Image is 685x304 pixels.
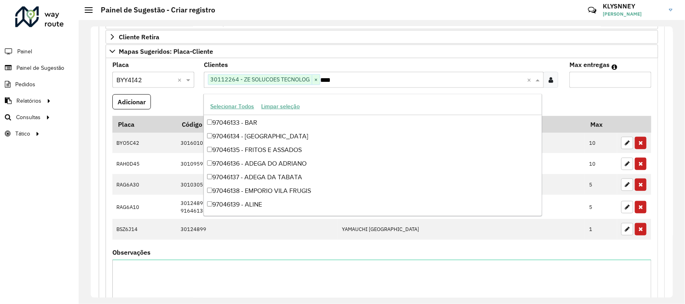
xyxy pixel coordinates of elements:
td: RAH0D45 [112,153,176,174]
span: Clear all [527,75,534,85]
td: 30109591 [176,153,337,174]
th: Placa [112,116,176,133]
td: BYO5C42 [112,133,176,154]
ng-dropdown-panel: Options list [203,94,542,216]
div: 97046134 - [GEOGRAPHIC_DATA] [204,130,542,143]
td: RAG6A10 [112,195,176,219]
em: Máximo de clientes que serão colocados na mesma rota com os clientes informados [612,64,617,70]
label: Clientes [204,60,228,69]
div: 97046139 - ALINE [204,198,542,211]
a: Contato Rápido [583,2,601,19]
button: Selecionar Todos [207,100,258,113]
div: 97046133 - BAR [204,116,542,130]
td: 1 [585,219,617,240]
span: Cliente Retira [119,34,159,40]
label: Placa [112,60,129,69]
span: Consultas [16,113,41,122]
div: 97046138 - EMPORIO VILA FRUGIS [204,184,542,198]
span: Painel [17,47,32,56]
span: [PERSON_NAME] [603,10,663,18]
h2: Painel de Sugestão - Criar registro [93,6,215,14]
div: 97046135 - FRITOS E ASSADOS [204,143,542,157]
label: Observações [112,247,150,257]
label: Max entregas [569,60,610,69]
span: 30112264 - ZE SOLUCOES TECNOLOG [208,75,312,84]
td: 30124899 91646136 [176,195,337,219]
td: 30160102 [176,133,337,154]
div: 97046137 - ADEGA DA TABATA [204,170,542,184]
button: Adicionar [112,94,151,109]
td: YAMAUCHI [GEOGRAPHIC_DATA] [337,219,585,240]
button: Limpar seleção [258,100,303,113]
td: RAG6A30 [112,174,176,195]
td: 10 [585,153,617,174]
span: Painel de Sugestão [16,64,64,72]
span: Clear all [177,75,184,85]
span: Pedidos [15,80,35,89]
th: Código Cliente [176,116,337,133]
th: Max [585,116,617,133]
td: 10 [585,133,617,154]
td: 5 [585,195,617,219]
div: 97046136 - ADEGA DO ADRIANO [204,157,542,170]
td: 5 [585,174,617,195]
a: Mapas Sugeridos: Placa-Cliente [106,45,658,58]
td: 30124899 [176,219,337,240]
span: Mapas Sugeridos: Placa-Cliente [119,48,213,55]
span: Relatórios [16,97,41,105]
h3: KLYSNNEY [603,2,663,10]
td: BSZ6J14 [112,219,176,240]
span: × [312,75,320,85]
td: 30103059 [176,174,337,195]
a: Cliente Retira [106,30,658,44]
span: Tático [15,130,30,138]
